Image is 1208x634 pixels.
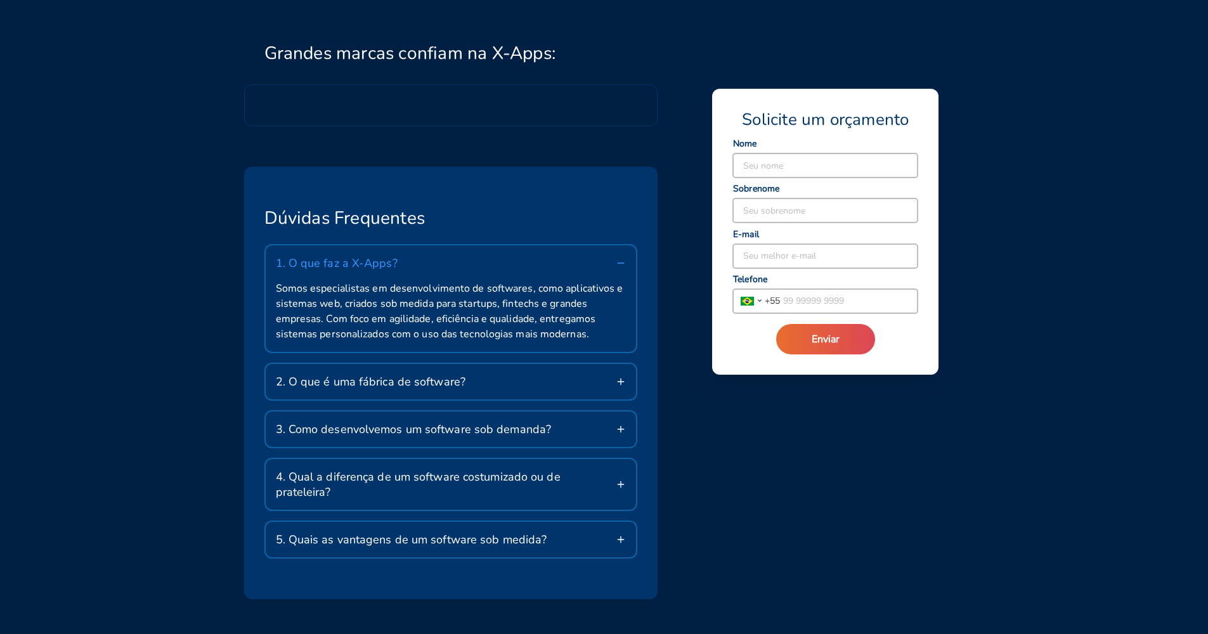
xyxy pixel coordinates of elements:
span: Dúvidas Frequentes [264,207,425,229]
input: Seu sobrenome [733,198,918,223]
h2: Grandes marcas confiam na X-Apps: [264,42,556,64]
span: 2. O que é uma fábrica de software? [276,374,466,389]
span: Enviar [812,332,840,346]
button: Enviar [776,324,875,354]
input: 99 99999 9999 [780,289,918,313]
span: 5. Quais as vantagens de um software sob medida? [276,532,547,547]
span: 3. Como desenvolvemos um software sob demanda? [276,422,552,437]
span: Somos especialistas em desenvolvimento de softwares, como aplicativos e sistemas web, criados sob... [276,281,627,342]
input: Seu nome [733,153,918,178]
span: 4. Qual a diferença de um software costumizado ou de prateleira? [276,469,616,500]
span: + 55 [765,294,780,307]
span: Solicite um orçamento [742,109,909,131]
input: Seu melhor e-mail [733,244,918,268]
span: 1. O que faz a X-Apps? [276,256,398,271]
